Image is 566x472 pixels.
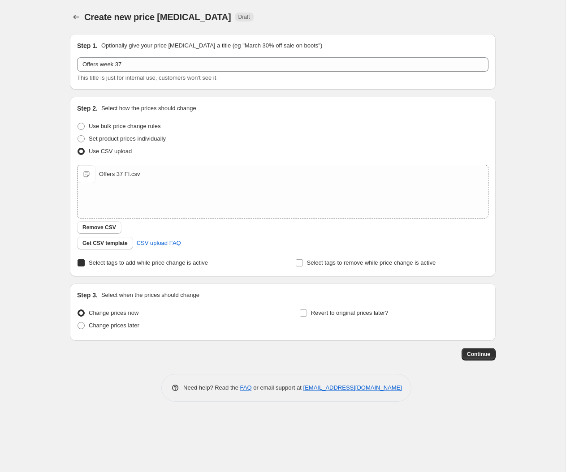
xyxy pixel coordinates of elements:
button: Get CSV template [77,237,133,249]
button: Price change jobs [70,11,82,23]
a: FAQ [240,384,252,391]
a: CSV upload FAQ [131,236,186,250]
span: Use CSV upload [89,148,132,154]
button: Continue [462,348,496,360]
span: This title is just for internal use, customers won't see it [77,74,216,81]
span: Change prices later [89,322,139,329]
span: Set product prices individually [89,135,166,142]
button: Remove CSV [77,221,121,234]
input: 30% off holiday sale [77,57,488,72]
span: Remove CSV [82,224,116,231]
span: Get CSV template [82,240,128,247]
span: or email support at [252,384,303,391]
span: Need help? Read the [183,384,240,391]
p: Select when the prices should change [101,291,199,300]
span: Create new price [MEDICAL_DATA] [84,12,231,22]
a: [EMAIL_ADDRESS][DOMAIN_NAME] [303,384,402,391]
h2: Step 3. [77,291,98,300]
div: Offers 37 FI.csv [99,170,140,179]
span: Use bulk price change rules [89,123,160,129]
p: Optionally give your price [MEDICAL_DATA] a title (eg "March 30% off sale on boots") [101,41,322,50]
span: Select tags to remove while price change is active [307,259,436,266]
h2: Step 1. [77,41,98,50]
span: Change prices now [89,309,138,316]
span: Draft [238,13,250,21]
span: CSV upload FAQ [137,239,181,248]
span: Select tags to add while price change is active [89,259,208,266]
span: Revert to original prices later? [311,309,389,316]
p: Select how the prices should change [101,104,196,113]
h2: Step 2. [77,104,98,113]
span: Continue [467,351,490,358]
